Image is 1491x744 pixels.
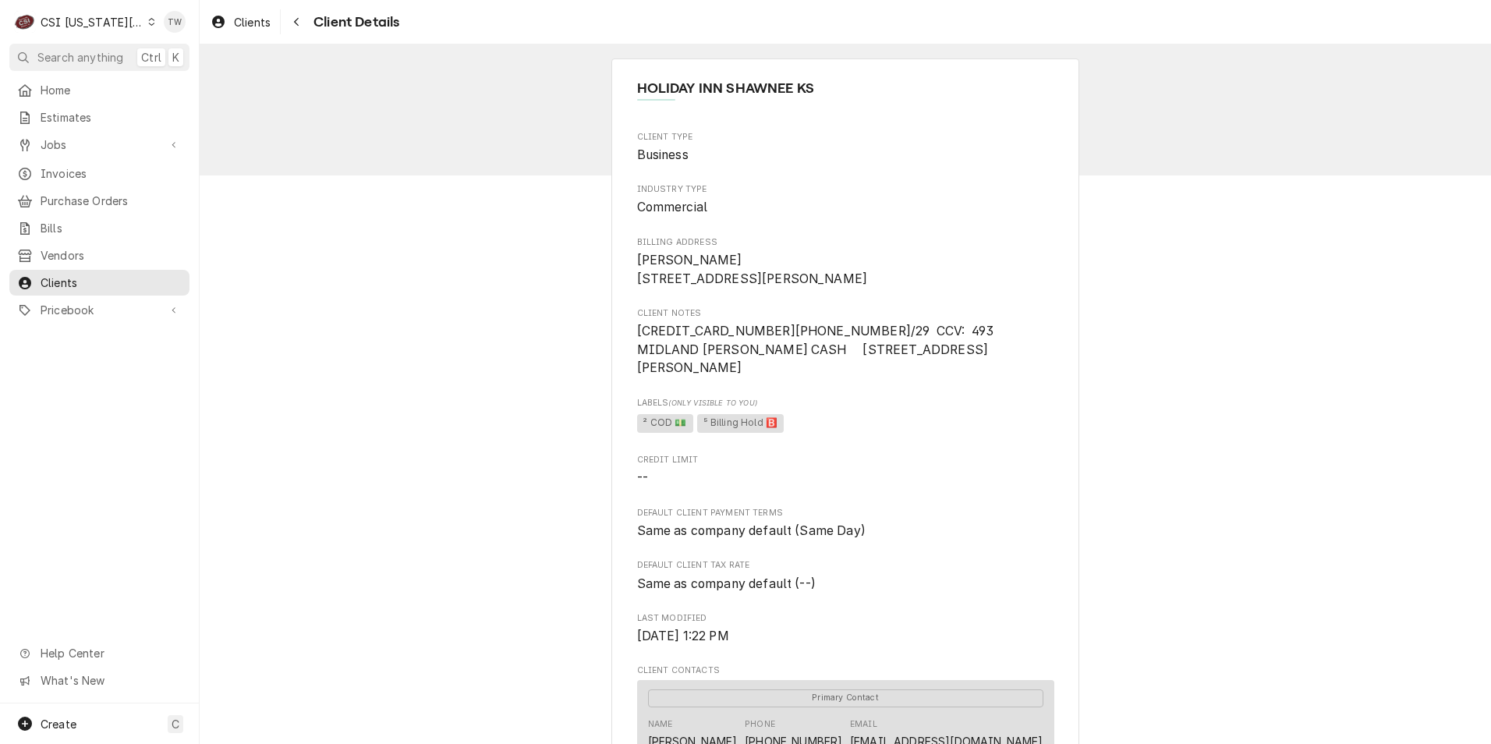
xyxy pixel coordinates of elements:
[637,523,866,538] span: Same as company default (Same Day)
[637,146,1054,165] span: Client Type
[637,183,1054,217] div: Industry Type
[637,612,1054,625] span: Last Modified
[9,640,189,666] a: Go to Help Center
[637,414,693,433] span: ² COD 💵
[9,77,189,103] a: Home
[41,275,182,291] span: Clients
[164,11,186,33] div: Tori Warrick's Avatar
[637,469,1054,487] span: Credit Limit
[9,105,189,130] a: Estimates
[637,397,1054,409] span: Labels
[637,147,689,162] span: Business
[9,243,189,268] a: Vendors
[637,507,1054,519] span: Default Client Payment Terms
[14,11,36,33] div: C
[41,247,182,264] span: Vendors
[41,14,143,30] div: CSI [US_STATE][GEOGRAPHIC_DATA]
[637,454,1054,487] div: Credit Limit
[637,236,1054,249] span: Billing Address
[637,507,1054,540] div: Default Client Payment Terms
[648,718,673,731] div: Name
[41,672,180,689] span: What's New
[172,716,179,732] span: C
[637,131,1054,143] span: Client Type
[745,718,775,731] div: Phone
[41,109,182,126] span: Estimates
[9,188,189,214] a: Purchase Orders
[9,161,189,186] a: Invoices
[637,322,1054,377] span: Client Notes
[637,236,1054,289] div: Billing Address
[41,220,182,236] span: Bills
[309,12,399,33] span: Client Details
[697,414,784,433] span: ⁵ Billing Hold 🅱️
[14,11,36,33] div: CSI Kansas City's Avatar
[172,49,179,66] span: K
[637,307,1054,377] div: Client Notes
[637,251,1054,288] span: Billing Address
[9,132,189,158] a: Go to Jobs
[637,522,1054,540] span: Default Client Payment Terms
[637,559,1054,572] span: Default Client Tax Rate
[41,136,158,153] span: Jobs
[637,664,1054,677] span: Client Contacts
[637,559,1054,593] div: Default Client Tax Rate
[41,645,180,661] span: Help Center
[637,397,1054,435] div: [object Object]
[41,165,182,182] span: Invoices
[9,44,189,71] button: Search anythingCtrlK
[9,297,189,323] a: Go to Pricebook
[637,78,1054,99] span: Name
[637,200,708,214] span: Commercial
[637,612,1054,646] div: Last Modified
[648,688,1043,707] div: Primary
[41,717,76,731] span: Create
[141,49,161,66] span: Ctrl
[637,576,816,591] span: Same as company default (--)
[41,82,182,98] span: Home
[637,307,1054,320] span: Client Notes
[637,78,1054,112] div: Client Information
[637,324,994,375] span: [CREDIT_CARD_NUMBER][PHONE_NUMBER]/29 CCV: 493 MIDLAND [PERSON_NAME] CASH [STREET_ADDRESS][PERSON...
[41,302,158,318] span: Pricebook
[9,270,189,296] a: Clients
[164,11,186,33] div: TW
[637,183,1054,196] span: Industry Type
[637,629,729,643] span: [DATE] 1:22 PM
[648,689,1043,707] span: Primary Contact
[37,49,123,66] span: Search anything
[637,412,1054,435] span: [object Object]
[9,668,189,693] a: Go to What's New
[637,627,1054,646] span: Last Modified
[637,454,1054,466] span: Credit Limit
[284,9,309,34] button: Navigate back
[850,718,877,731] div: Email
[637,198,1054,217] span: Industry Type
[234,14,271,30] span: Clients
[41,193,182,209] span: Purchase Orders
[668,399,756,407] span: (Only Visible to You)
[637,575,1054,593] span: Default Client Tax Rate
[9,215,189,241] a: Bills
[637,253,868,286] span: [PERSON_NAME] [STREET_ADDRESS][PERSON_NAME]
[637,131,1054,165] div: Client Type
[204,9,277,35] a: Clients
[637,470,648,485] span: --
